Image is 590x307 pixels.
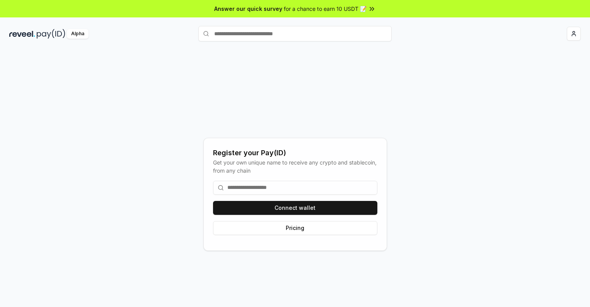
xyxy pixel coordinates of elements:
button: Connect wallet [213,201,377,215]
button: Pricing [213,221,377,235]
span: for a chance to earn 10 USDT 📝 [284,5,367,13]
span: Answer our quick survey [214,5,282,13]
img: reveel_dark [9,29,35,39]
div: Alpha [67,29,89,39]
div: Register your Pay(ID) [213,147,377,158]
img: pay_id [37,29,65,39]
div: Get your own unique name to receive any crypto and stablecoin, from any chain [213,158,377,175]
